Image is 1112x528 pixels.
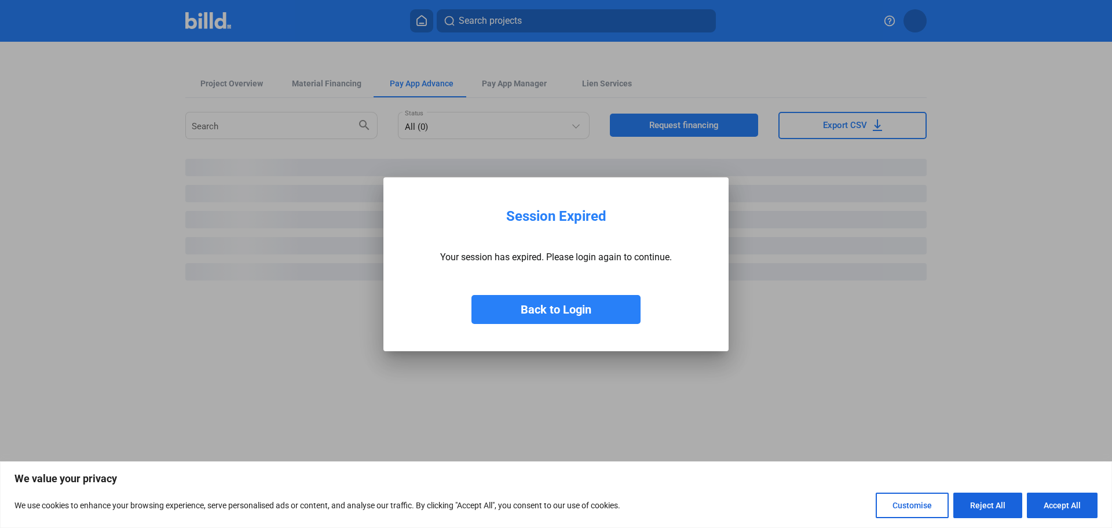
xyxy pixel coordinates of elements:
button: Accept All [1027,493,1098,518]
p: Your session has expired. Please login again to continue. [440,252,672,263]
p: We use cookies to enhance your browsing experience, serve personalised ads or content, and analys... [14,498,620,512]
div: Session Expired [506,208,606,225]
button: Customise [876,493,949,518]
button: Reject All [953,493,1022,518]
p: We value your privacy [14,472,1098,486]
button: Back to Login [471,295,641,324]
